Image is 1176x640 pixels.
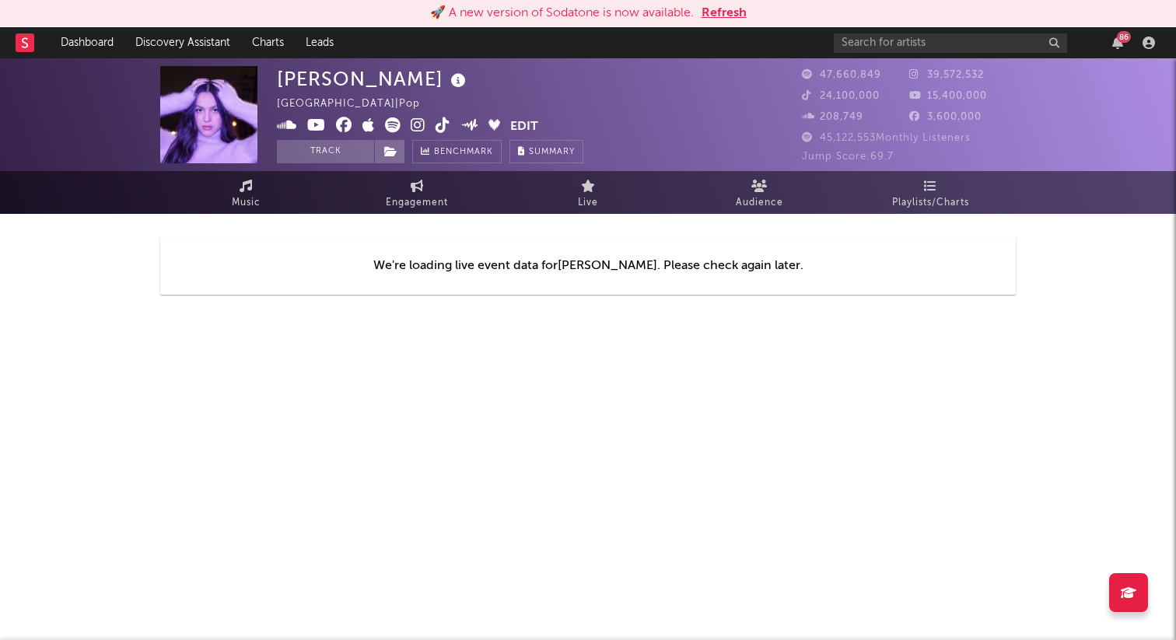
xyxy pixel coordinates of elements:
[160,237,1016,295] div: We're loading live event data for [PERSON_NAME] . Please check again later.
[736,194,783,212] span: Audience
[50,27,124,58] a: Dashboard
[802,91,880,101] span: 24,100,000
[909,112,982,122] span: 3,600,000
[277,95,438,114] div: [GEOGRAPHIC_DATA] | Pop
[802,152,894,162] span: Jump Score: 69.7
[909,91,987,101] span: 15,400,000
[241,27,295,58] a: Charts
[909,70,984,80] span: 39,572,532
[509,140,583,163] button: Summary
[412,140,502,163] a: Benchmark
[1117,31,1131,43] div: 86
[802,70,881,80] span: 47,660,849
[892,194,969,212] span: Playlists/Charts
[502,171,674,214] a: Live
[331,171,502,214] a: Engagement
[674,171,845,214] a: Audience
[702,4,747,23] button: Refresh
[510,117,538,137] button: Edit
[845,171,1016,214] a: Playlists/Charts
[277,66,470,92] div: [PERSON_NAME]
[802,112,863,122] span: 208,749
[434,143,493,162] span: Benchmark
[834,33,1067,53] input: Search for artists
[529,148,575,156] span: Summary
[386,194,448,212] span: Engagement
[277,140,374,163] button: Track
[124,27,241,58] a: Discovery Assistant
[802,133,971,143] span: 45,122,553 Monthly Listeners
[1112,37,1123,49] button: 86
[160,171,331,214] a: Music
[232,194,261,212] span: Music
[578,194,598,212] span: Live
[295,27,345,58] a: Leads
[430,4,694,23] div: 🚀 A new version of Sodatone is now available.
